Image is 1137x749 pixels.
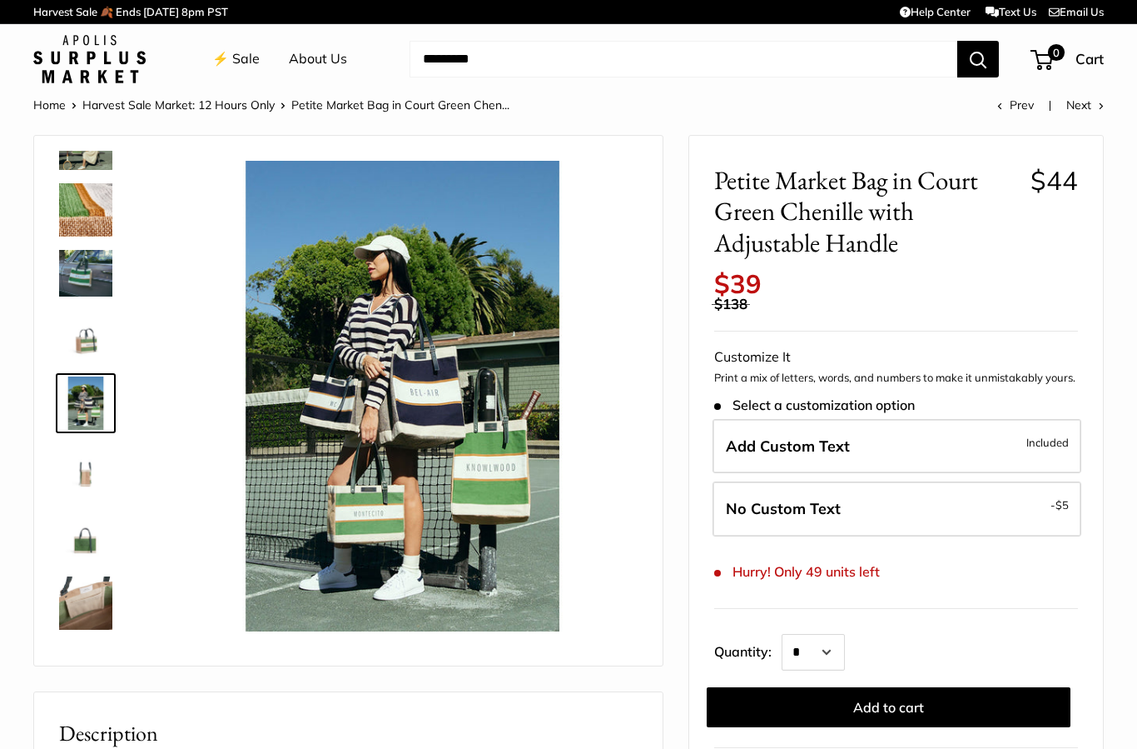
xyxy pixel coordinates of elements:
[56,573,116,633] a: Petite Market Bag in Court Green Chenille with Adjustable Handle
[33,94,509,116] nav: Breadcrumb
[56,307,116,367] a: Petite Market Bag in Court Green Chenille with Adjustable Handle
[900,5,971,18] a: Help Center
[33,97,66,112] a: Home
[714,165,1018,258] span: Petite Market Bag in Court Green Chenille with Adjustable Handle
[56,373,116,433] a: Petite Market Bag in Court Green Chenille with Adjustable Handle
[56,180,116,240] a: description_A close up of our first Chenille Jute Market Bag
[707,687,1070,727] button: Add to cart
[1026,432,1069,452] span: Included
[714,629,782,671] label: Quantity:
[714,397,915,413] span: Select a customization option
[82,97,275,112] a: Harvest Sale Market: 12 Hours Only
[59,310,112,363] img: Petite Market Bag in Court Green Chenille with Adjustable Handle
[1055,498,1069,512] span: $5
[212,47,260,72] a: ⚡️ Sale
[59,577,112,630] img: Petite Market Bag in Court Green Chenille with Adjustable Handle
[56,247,116,299] a: description_Part of our original Chenille Collection
[59,643,112,697] img: Petite Market Bag in Court Green Chenille with Adjustable Handle
[714,345,1078,370] div: Customize It
[33,35,146,83] img: Apolis: Surplus Market
[1049,5,1104,18] a: Email Us
[957,41,999,77] button: Search
[167,161,638,632] img: Petite Market Bag in Court Green Chenille with Adjustable Handle
[1032,46,1104,72] a: 0 Cart
[714,295,747,312] span: $138
[714,370,1078,387] p: Print a mix of letters, words, and numbers to make it unmistakably yours.
[986,5,1036,18] a: Text Us
[726,437,850,456] span: Add Custom Text
[1066,97,1104,112] a: Next
[291,97,509,112] span: Petite Market Bag in Court Green Chen...
[410,41,957,77] input: Search...
[1030,164,1078,197] span: $44
[59,510,112,563] img: description_Stamp of authenticity printed on the back
[56,507,116,567] a: description_Stamp of authenticity printed on the back
[56,640,116,700] a: Petite Market Bag in Court Green Chenille with Adjustable Handle
[289,47,347,72] a: About Us
[997,97,1034,112] a: Prev
[59,377,112,430] img: Petite Market Bag in Court Green Chenille with Adjustable Handle
[1048,44,1065,61] span: 0
[726,499,841,518] span: No Custom Text
[714,564,880,580] span: Hurry! Only 49 units left
[56,440,116,500] a: Petite Market Bag in Court Green Chenille with Adjustable Handle
[59,443,112,497] img: Petite Market Bag in Court Green Chenille with Adjustable Handle
[59,250,112,296] img: description_Part of our original Chenille Collection
[712,419,1081,474] label: Add Custom Text
[59,183,112,237] img: description_A close up of our first Chenille Jute Market Bag
[1050,495,1069,515] span: -
[712,482,1081,537] label: Leave Blank
[1075,50,1104,67] span: Cart
[714,267,762,300] span: $39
